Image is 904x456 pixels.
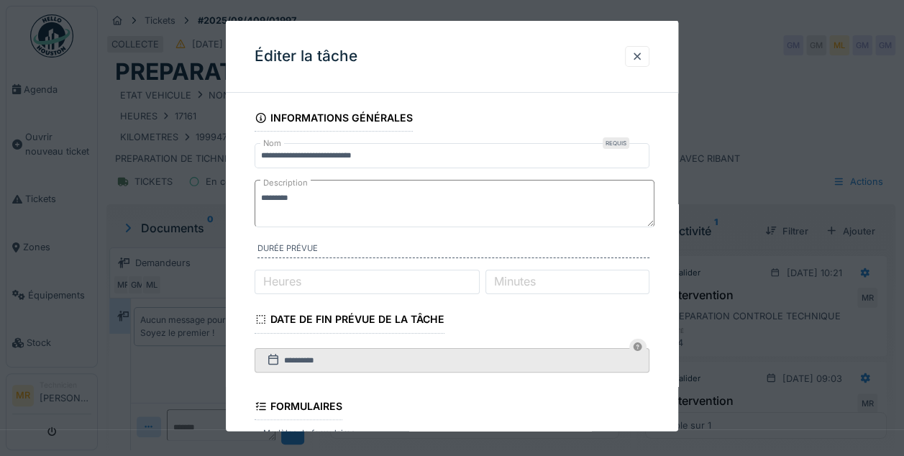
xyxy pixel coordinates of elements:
div: Formulaires [255,396,342,420]
div: Requis [603,137,629,149]
label: Nom [260,137,284,150]
label: Minutes [491,273,539,290]
h3: Éditer la tâche [255,47,357,65]
label: Durée prévue [257,242,649,258]
div: Informations générales [255,107,413,132]
label: Description [260,173,311,191]
label: Heures [260,273,304,290]
div: Date de fin prévue de la tâche [255,309,444,333]
label: Modèles de formulaires [260,427,358,439]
